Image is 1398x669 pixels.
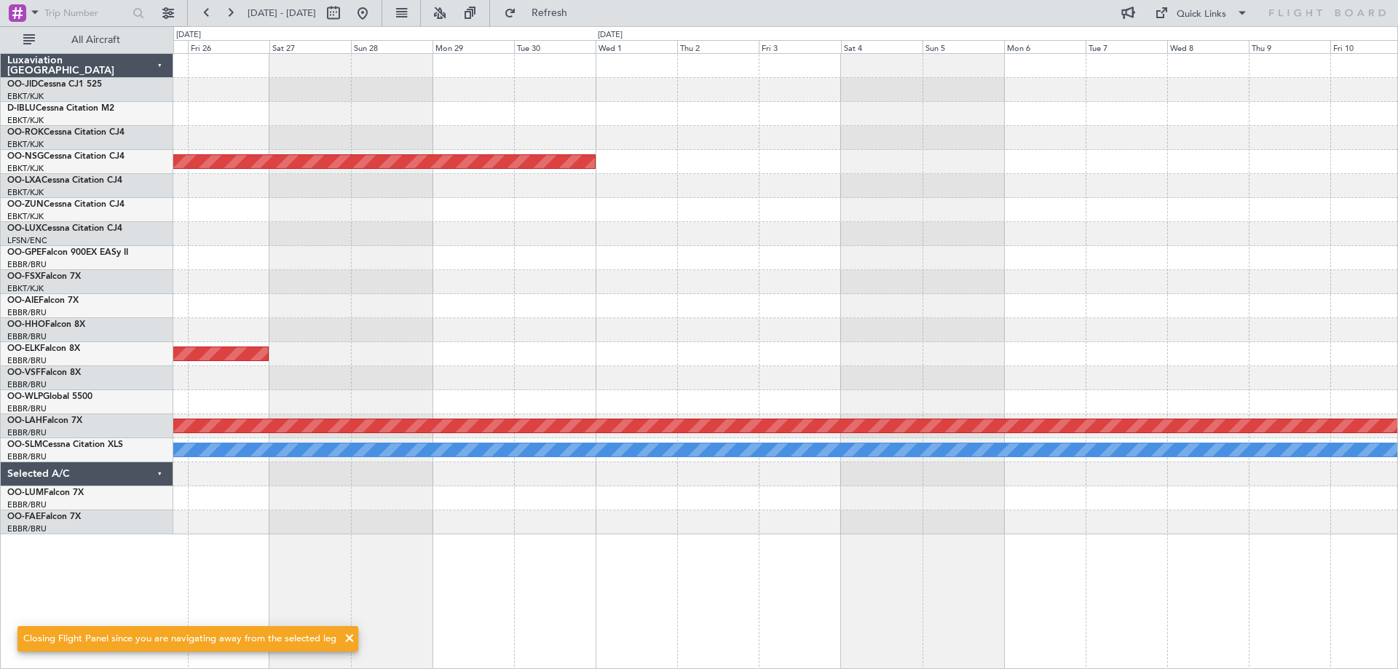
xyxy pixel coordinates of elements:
a: OO-FSXFalcon 7X [7,272,81,281]
div: Mon 29 [433,40,514,53]
div: Sun 28 [351,40,433,53]
div: Thu 9 [1249,40,1330,53]
a: EBKT/KJK [7,283,44,294]
div: Closing Flight Panel since you are navigating away from the selected leg [23,632,336,646]
span: OO-AIE [7,296,39,305]
span: OO-GPE [7,248,42,257]
span: OO-LAH [7,416,42,425]
div: Wed 8 [1167,40,1249,53]
a: EBBR/BRU [7,403,47,414]
a: EBBR/BRU [7,523,47,534]
div: Mon 6 [1004,40,1086,53]
a: EBKT/KJK [7,211,44,222]
a: OO-WLPGlobal 5500 [7,392,92,401]
a: EBBR/BRU [7,307,47,318]
a: LFSN/ENC [7,235,47,246]
a: OO-SLMCessna Citation XLS [7,440,123,449]
div: Sat 27 [269,40,351,53]
a: OO-HHOFalcon 8X [7,320,85,329]
span: OO-FAE [7,512,41,521]
a: OO-LAHFalcon 7X [7,416,82,425]
span: OO-JID [7,80,38,89]
button: Quick Links [1148,1,1255,25]
span: OO-WLP [7,392,43,401]
a: OO-GPEFalcon 900EX EASy II [7,248,128,257]
button: Refresh [497,1,585,25]
a: OO-LUXCessna Citation CJ4 [7,224,122,233]
a: OO-FAEFalcon 7X [7,512,81,521]
div: Wed 1 [596,40,677,53]
div: [DATE] [176,29,201,41]
a: EBKT/KJK [7,91,44,102]
a: EBBR/BRU [7,451,47,462]
a: EBKT/KJK [7,187,44,198]
div: Sun 5 [923,40,1004,53]
span: [DATE] - [DATE] [248,7,316,20]
div: Thu 2 [677,40,759,53]
a: EBKT/KJK [7,163,44,174]
div: Fri 3 [759,40,840,53]
input: Trip Number [44,2,128,24]
span: Refresh [519,8,580,18]
span: OO-HHO [7,320,45,329]
a: EBBR/BRU [7,355,47,366]
div: Tue 7 [1086,40,1167,53]
div: Tue 30 [514,40,596,53]
a: EBKT/KJK [7,139,44,150]
a: OO-LXACessna Citation CJ4 [7,176,122,185]
span: OO-LXA [7,176,42,185]
a: EBKT/KJK [7,115,44,126]
a: EBBR/BRU [7,499,47,510]
a: EBBR/BRU [7,259,47,270]
a: OO-ZUNCessna Citation CJ4 [7,200,125,209]
a: OO-ROKCessna Citation CJ4 [7,128,125,137]
a: EBBR/BRU [7,379,47,390]
span: OO-LUX [7,224,42,233]
a: OO-ELKFalcon 8X [7,344,80,353]
div: Sat 4 [841,40,923,53]
div: Fri 26 [188,40,269,53]
a: EBBR/BRU [7,427,47,438]
a: EBBR/BRU [7,331,47,342]
span: OO-ELK [7,344,40,353]
button: All Aircraft [16,28,158,52]
span: OO-NSG [7,152,44,161]
div: Quick Links [1177,7,1226,22]
span: OO-VSF [7,368,41,377]
div: [DATE] [598,29,623,41]
span: OO-ZUN [7,200,44,209]
a: OO-AIEFalcon 7X [7,296,79,305]
span: OO-FSX [7,272,41,281]
span: OO-SLM [7,440,42,449]
span: All Aircraft [38,35,154,45]
a: OO-JIDCessna CJ1 525 [7,80,102,89]
span: D-IBLU [7,104,36,113]
a: D-IBLUCessna Citation M2 [7,104,114,113]
span: OO-ROK [7,128,44,137]
a: OO-VSFFalcon 8X [7,368,81,377]
a: OO-LUMFalcon 7X [7,488,84,497]
a: OO-NSGCessna Citation CJ4 [7,152,125,161]
span: OO-LUM [7,488,44,497]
